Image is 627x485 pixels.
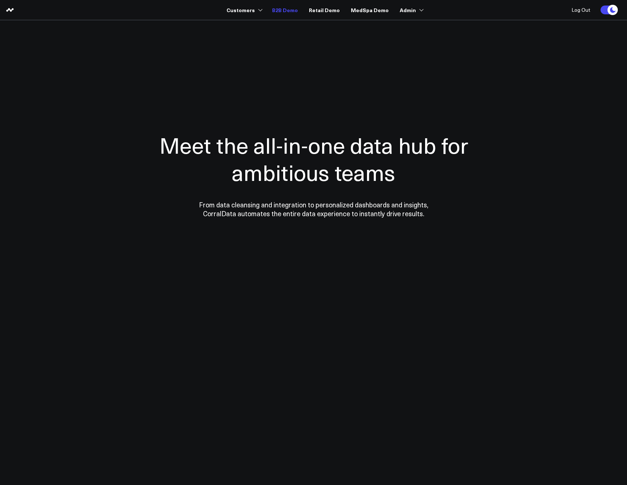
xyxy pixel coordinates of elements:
[133,131,494,186] h1: Meet the all-in-one data hub for ambitious teams
[400,3,422,17] a: Admin
[351,3,389,17] a: MedSpa Demo
[272,3,298,17] a: B2B Demo
[227,3,261,17] a: Customers
[309,3,340,17] a: Retail Demo
[183,200,444,218] p: From data cleansing and integration to personalized dashboards and insights, CorralData automates...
